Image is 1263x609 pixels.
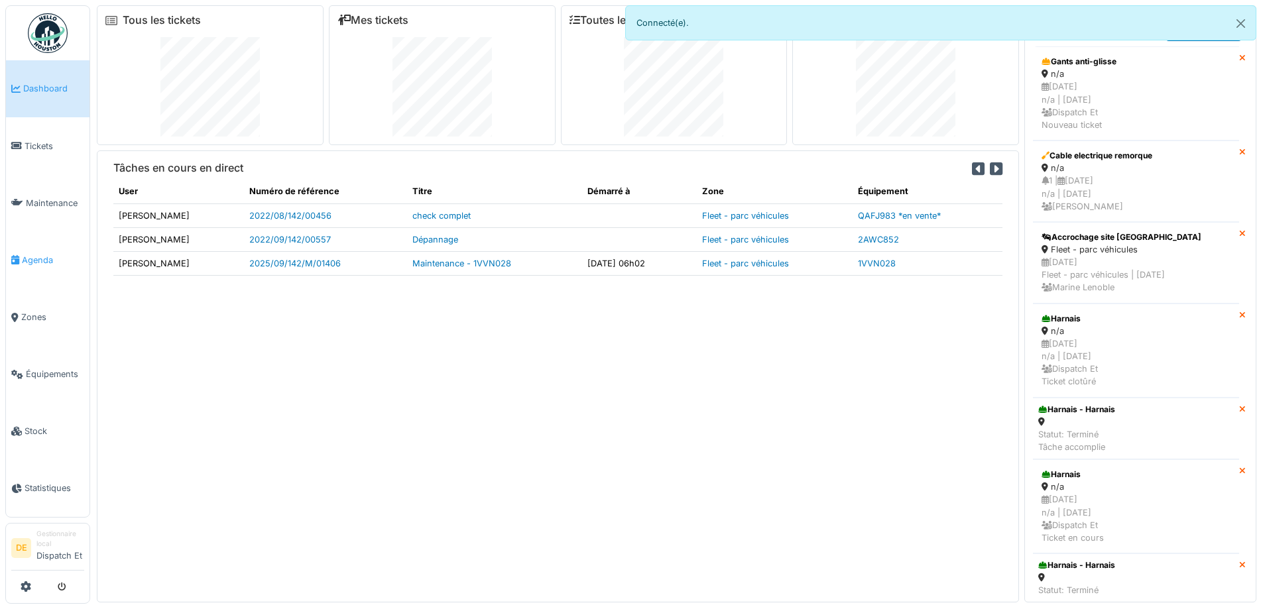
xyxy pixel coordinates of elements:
a: Mes tickets [337,14,408,27]
th: Titre [407,180,582,203]
span: Agenda [22,254,84,266]
a: Fleet - parc véhicules [702,258,789,268]
a: DE Gestionnaire localDispatch Et [11,529,84,571]
div: Fleet - parc véhicules [1042,243,1231,256]
div: n/a [1042,162,1231,174]
a: Accrochage site [GEOGRAPHIC_DATA] Fleet - parc véhicules [DATE]Fleet - parc véhicules | [DATE] Ma... [1033,222,1239,304]
span: Statistiques [25,482,84,494]
th: Équipement [853,180,1002,203]
a: Harnais n/a [DATE]n/a | [DATE] Dispatch EtTicket clotûré [1033,304,1239,398]
a: Stock [6,403,90,460]
a: Équipements [6,346,90,403]
a: 2AWC852 [858,235,899,245]
span: Stock [25,425,84,437]
a: check complet [412,211,471,221]
span: Équipements [26,368,84,380]
span: Maintenance [26,197,84,209]
a: Cable electrique remorque n/a 1 |[DATE]n/a | [DATE] [PERSON_NAME] [1033,140,1239,222]
div: Connecté(e). [625,5,1257,40]
div: [DATE] Fleet - parc véhicules | [DATE] Marine Lenoble [1042,256,1231,294]
a: 2022/08/142/00456 [249,211,331,221]
div: Accrochage site [GEOGRAPHIC_DATA] [1042,231,1231,243]
h6: Tâches en cours en direct [113,162,243,174]
a: Fleet - parc véhicules [702,235,789,245]
a: 2022/09/142/00557 [249,235,331,245]
img: Badge_color-CXgf-gQk.svg [28,13,68,53]
a: Harnais n/a [DATE]n/a | [DATE] Dispatch EtTicket en cours [1033,459,1239,553]
div: Cable electrique remorque [1042,150,1231,162]
button: Close [1226,6,1256,41]
div: Harnais [1042,313,1231,325]
div: [DATE] n/a | [DATE] Dispatch Et Ticket clotûré [1042,337,1231,388]
a: Maintenance [6,174,90,231]
td: [PERSON_NAME] [113,203,244,227]
div: n/a [1042,325,1231,337]
li: Dispatch Et [36,529,84,567]
div: n/a [1042,68,1231,80]
div: Statut: Terminé Tâche accomplie [1038,428,1115,453]
li: DE [11,538,31,558]
th: Zone [697,180,853,203]
td: [PERSON_NAME] [113,227,244,251]
a: QAFJ983 *en vente* [858,211,941,221]
span: translation missing: fr.shared.user [119,186,138,196]
a: Harnais - Harnais Statut: TerminéTâche accomplie [1033,398,1239,460]
div: 1 | [DATE] n/a | [DATE] [PERSON_NAME] [1042,174,1231,213]
a: Tickets [6,117,90,174]
span: Tickets [25,140,84,152]
span: Zones [21,311,84,323]
span: Dashboard [23,82,84,95]
a: Agenda [6,231,90,288]
a: Toutes les tâches [570,14,668,27]
th: Démarré à [582,180,697,203]
th: Numéro de référence [244,180,407,203]
div: [DATE] n/a | [DATE] Dispatch Et Nouveau ticket [1042,80,1231,131]
div: Harnais - Harnais [1038,404,1115,415]
a: 2025/09/142/M/01406 [249,258,341,268]
a: Dashboard [6,60,90,117]
div: Gants anti-glisse [1042,56,1231,68]
div: [DATE] n/a | [DATE] Dispatch Et Ticket en cours [1042,493,1231,544]
a: Fleet - parc véhicules [702,211,789,221]
a: Dépannage [412,235,458,245]
td: [DATE] 06h02 [582,251,697,275]
div: Harnais [1042,469,1231,480]
a: 1VVN028 [858,258,896,268]
td: [PERSON_NAME] [113,251,244,275]
a: Zones [6,289,90,346]
div: Harnais - Harnais [1038,559,1115,571]
a: Statistiques [6,460,90,517]
div: n/a [1042,480,1231,493]
div: Gestionnaire local [36,529,84,549]
div: Statut: Terminé Tâche assignée [1038,584,1115,609]
a: Maintenance - 1VVN028 [412,258,511,268]
a: Gants anti-glisse n/a [DATE]n/a | [DATE] Dispatch EtNouveau ticket [1033,46,1239,140]
a: Tous les tickets [123,14,201,27]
